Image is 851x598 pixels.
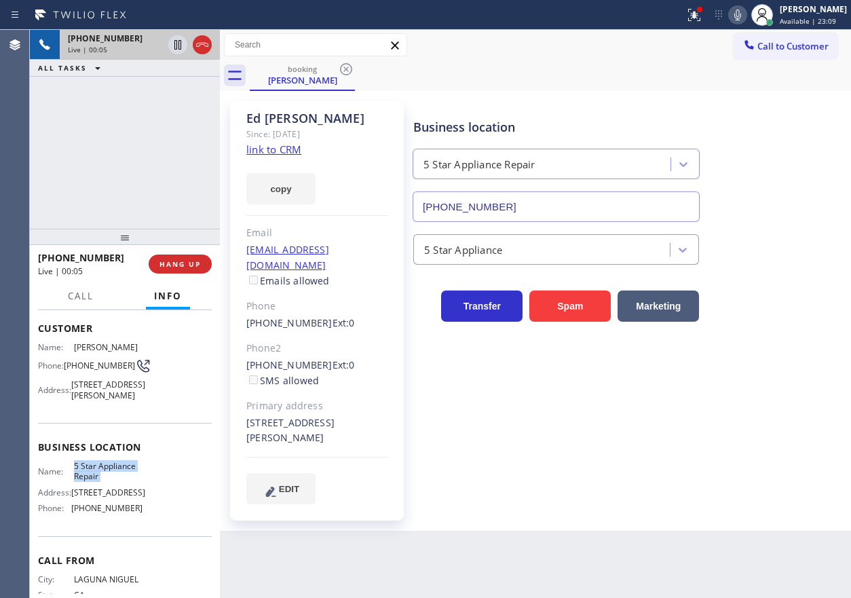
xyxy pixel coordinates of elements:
span: [PHONE_NUMBER] [68,33,143,44]
span: [PHONE_NUMBER] [64,360,135,371]
button: HANG UP [149,255,212,274]
div: Primary address [246,398,388,414]
div: 5 Star Appliance [424,242,502,257]
span: Phone: [38,503,71,513]
span: [PERSON_NAME] [74,342,142,352]
span: EDIT [279,484,299,494]
label: SMS allowed [246,374,319,387]
span: Address: [38,487,71,498]
span: Customer [38,322,212,335]
span: Business location [38,441,212,453]
button: ALL TASKS [30,60,114,76]
a: [EMAIL_ADDRESS][DOMAIN_NAME] [246,243,329,272]
span: [STREET_ADDRESS][PERSON_NAME] [71,379,145,400]
div: Ed Castillo [251,60,354,90]
div: [PERSON_NAME] [780,3,847,15]
button: Info [146,283,190,310]
button: Transfer [441,291,523,322]
div: booking [251,64,354,74]
span: Live | 00:05 [38,265,83,277]
span: City: [38,574,74,584]
span: Call From [38,554,212,567]
span: Name: [38,342,74,352]
button: Call [60,283,102,310]
button: Mute [728,5,747,24]
button: Hold Customer [168,35,187,54]
input: Search [225,34,406,56]
span: ALL TASKS [38,63,87,73]
button: copy [246,173,316,204]
a: [PHONE_NUMBER] [246,358,333,371]
span: Ext: 0 [333,358,355,371]
span: Available | 23:09 [780,16,836,26]
span: Call to Customer [757,40,829,52]
span: Name: [38,466,74,476]
span: Live | 00:05 [68,45,107,54]
span: 5 Star Appliance Repair [74,461,142,482]
label: Emails allowed [246,274,330,287]
span: HANG UP [159,259,201,269]
span: LAGUNA NIGUEL [74,574,142,584]
div: Since: [DATE] [246,126,388,142]
input: Phone Number [413,191,700,222]
div: Business location [413,118,699,136]
div: Email [246,225,388,241]
span: Call [68,290,94,302]
span: [STREET_ADDRESS] [71,487,145,498]
a: [PHONE_NUMBER] [246,316,333,329]
div: [STREET_ADDRESS][PERSON_NAME] [246,415,388,447]
div: 5 Star Appliance Repair [423,157,535,172]
span: Ext: 0 [333,316,355,329]
div: [PERSON_NAME] [251,74,354,86]
button: Marketing [618,291,699,322]
span: [PHONE_NUMBER] [38,251,124,264]
span: [PHONE_NUMBER] [71,503,143,513]
div: Phone2 [246,341,388,356]
a: link to CRM [246,143,301,156]
button: Hang up [193,35,212,54]
button: Spam [529,291,611,322]
button: EDIT [246,473,316,504]
span: Address: [38,385,71,395]
input: SMS allowed [249,375,258,384]
div: Ed [PERSON_NAME] [246,111,388,126]
span: Info [154,290,182,302]
div: Phone [246,299,388,314]
span: Phone: [38,360,64,371]
input: Emails allowed [249,276,258,284]
button: Call to Customer [734,33,837,59]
